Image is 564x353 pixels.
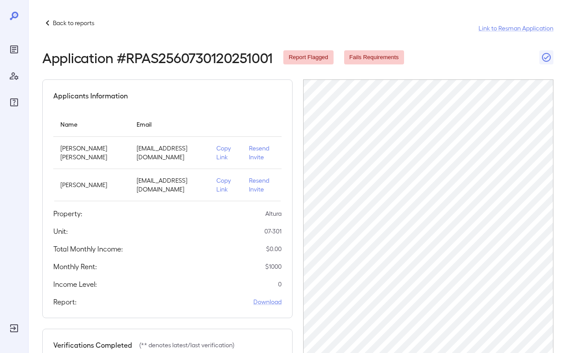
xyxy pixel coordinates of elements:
a: Download [253,297,282,306]
p: [PERSON_NAME] [PERSON_NAME] [60,144,122,161]
span: Report Flagged [283,53,334,62]
a: Link to Resman Application [479,24,553,33]
p: [EMAIL_ADDRESS][DOMAIN_NAME] [137,176,202,194]
h5: Report: [53,297,77,307]
p: $ 0.00 [266,244,282,253]
h5: Total Monthly Income: [53,244,123,254]
h5: Verifications Completed [53,340,132,350]
p: Back to reports [53,19,94,27]
h5: Unit: [53,226,68,237]
p: Copy Link [216,144,235,161]
div: Log Out [7,321,21,335]
h5: Monthly Rent: [53,261,97,272]
p: 07-301 [264,227,282,236]
div: Manage Users [7,69,21,83]
th: Email [130,112,209,137]
h5: Income Level: [53,279,97,289]
h5: Applicants Information [53,90,128,101]
p: 0 [278,280,282,289]
div: Reports [7,42,21,56]
p: [PERSON_NAME] [60,180,122,189]
button: Close Report [539,50,553,64]
h2: Application # RPAS2560730120251001 [42,49,273,65]
p: Copy Link [216,176,235,194]
h5: Property: [53,208,82,219]
p: Resend Invite [249,176,275,194]
th: Name [53,112,130,137]
p: (** denotes latest/last verification) [139,341,234,349]
table: simple table [53,112,282,201]
p: Resend Invite [249,144,275,161]
span: Fails Requirements [344,53,404,62]
p: $ 1000 [265,262,282,271]
p: Altura [265,209,282,218]
div: FAQ [7,95,21,109]
p: [EMAIL_ADDRESS][DOMAIN_NAME] [137,144,202,161]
